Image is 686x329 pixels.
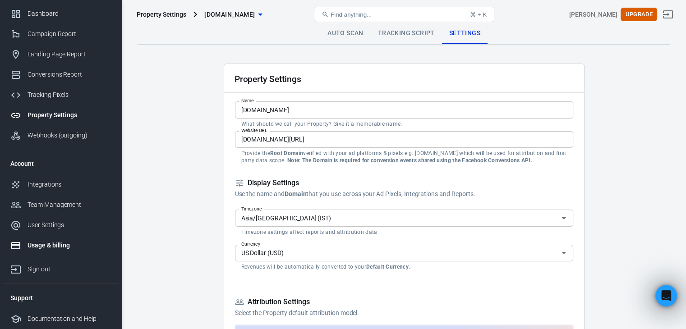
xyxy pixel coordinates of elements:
[3,105,119,125] a: Property Settings
[3,24,119,44] a: Campaign Report
[366,264,409,270] strong: Default Currency
[657,4,679,25] a: Sign out
[3,174,119,195] a: Integrations
[3,235,119,256] a: Usage & billing
[285,190,307,197] strong: Domain
[3,85,119,105] a: Tracking Pixels
[32,41,60,50] div: AnyTrack
[28,131,111,140] div: Webhooks (outgoing)
[442,23,488,44] a: Settings
[28,110,111,120] div: Property Settings
[3,215,119,235] a: User Settings
[557,212,570,224] button: Open
[241,150,567,164] p: Provide the verified with your ad platforms & pixels e.g. [DOMAIN_NAME] which will be used for at...
[67,4,115,19] h1: Messages
[62,41,92,50] div: • 17h ago
[28,220,111,230] div: User Settings
[137,10,186,19] div: Property Settings
[655,285,677,306] iframe: Intercom live chat
[621,8,657,22] button: Upgrade
[320,23,371,44] a: Auto Scan
[235,178,573,188] h5: Display Settings
[238,247,556,259] input: USD
[28,314,111,324] div: Documentation and Help
[28,265,111,274] div: Sign out
[569,10,617,19] div: Account id: w1td9fp5
[3,256,119,279] a: Sign out
[3,153,119,174] li: Account
[235,308,573,318] p: Select the Property default attribution model.
[32,32,493,39] span: It looks like you've stepped out of the chat so I will close the conversation. If you still need ...
[238,212,556,224] input: UTC
[28,50,111,59] div: Landing Page Report
[28,70,111,79] div: Conversions Report
[118,255,152,261] span: Messages
[235,297,573,307] h5: Attribution Settings
[47,205,133,223] button: Contact support
[235,74,301,84] h2: Property Settings
[314,7,494,22] button: Find anything...⌘ + K
[241,241,260,247] label: Currency
[10,32,28,50] img: Profile image for AnyTrack
[28,90,111,100] div: Tracking Pixels
[287,157,532,164] strong: Note: The Domain is required for conversion events shared using the Facebook Conversions API.
[90,233,180,269] button: Messages
[241,263,567,270] p: Revenues will be automatically converted to your .
[331,11,372,18] span: Find anything...
[235,189,573,199] p: Use the name and that you use across your Ad Pixels, Integrations and Reports.
[28,9,111,18] div: Dashboard
[3,44,119,64] a: Landing Page Report
[201,6,266,23] button: [DOMAIN_NAME]
[241,206,262,212] label: Timezone
[557,247,570,259] button: Open
[204,9,255,20] span: jakewoodshop.com
[241,97,254,104] label: Name
[28,29,111,39] div: Campaign Report
[3,64,119,85] a: Conversions Report
[241,228,567,236] p: Timezone settings affect reports and attribution data
[36,255,54,261] span: Home
[371,23,442,44] a: Tracking Script
[270,150,303,156] strong: Root Domain
[470,11,487,18] div: ⌘ + K
[3,4,119,24] a: Dashboard
[28,180,111,189] div: Integrations
[3,195,119,215] a: Team Management
[241,127,267,134] label: Website URL
[235,101,573,118] input: Your Website Name
[235,131,573,148] input: example.com
[3,287,119,309] li: Support
[241,120,567,128] p: What should we call your Property? Give it a memorable name.
[28,200,111,210] div: Team Management
[158,4,175,20] div: Close
[3,125,119,146] a: Webhooks (outgoing)
[28,241,111,250] div: Usage & billing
